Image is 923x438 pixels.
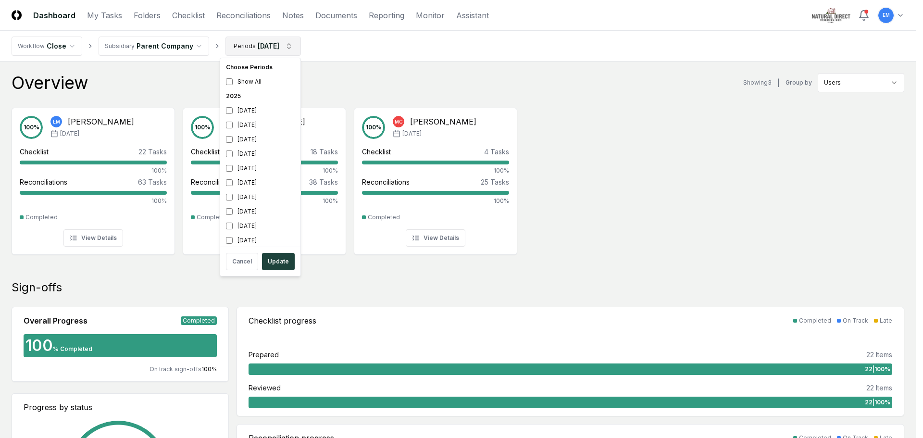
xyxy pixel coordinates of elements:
div: [DATE] [222,233,299,248]
div: [DATE] [222,103,299,118]
div: [DATE] [222,175,299,190]
div: [DATE] [222,118,299,132]
div: [DATE] [222,219,299,233]
div: 2025 [222,89,299,103]
div: [DATE] [222,161,299,175]
div: Show All [222,75,299,89]
div: [DATE] [222,132,299,147]
button: Update [262,253,295,270]
div: [DATE] [222,190,299,204]
div: [DATE] [222,147,299,161]
div: Choose Periods [222,60,299,75]
button: Cancel [226,253,258,270]
div: [DATE] [222,204,299,219]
